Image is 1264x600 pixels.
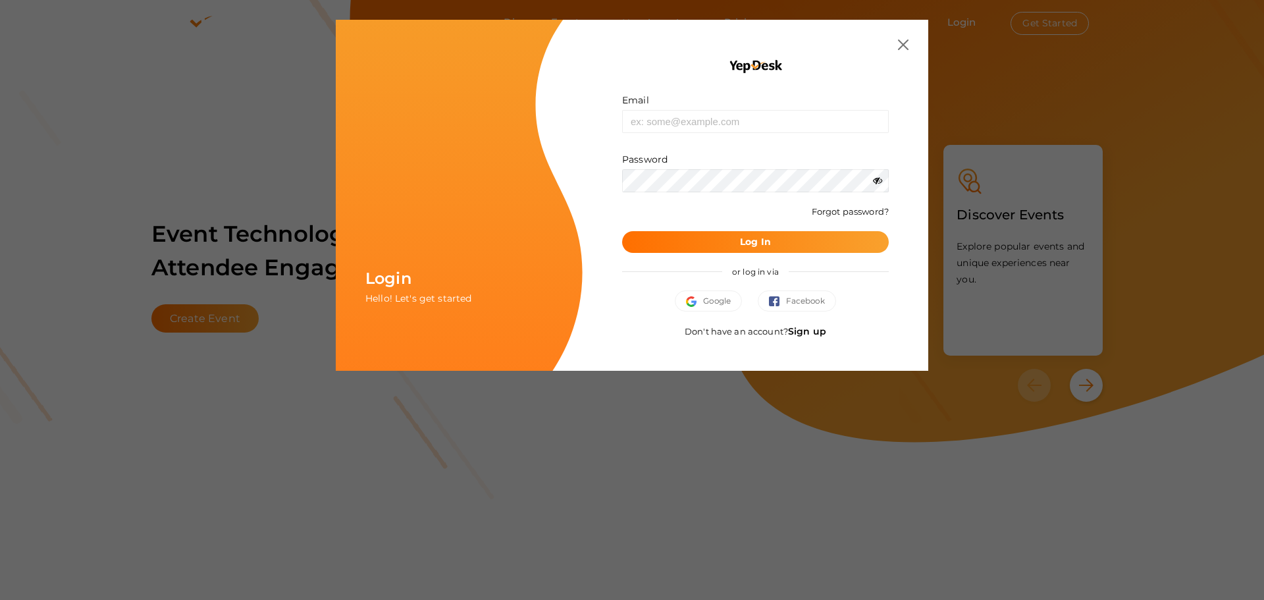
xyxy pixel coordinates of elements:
span: Don't have an account? [685,326,826,337]
img: facebook.svg [769,296,786,307]
b: Log In [740,236,771,248]
button: Log In [622,231,889,253]
span: or log in via [722,257,789,286]
span: Google [686,294,731,308]
button: Google [675,290,742,312]
input: ex: some@example.com [622,110,889,133]
img: google.svg [686,296,703,307]
label: Email [622,94,649,107]
button: Facebook [758,290,836,312]
a: Sign up [788,325,826,337]
label: Password [622,153,668,166]
span: Hello! Let's get started [365,292,471,304]
img: YEP_black_cropped.png [728,59,783,74]
span: Login [365,269,411,288]
span: Facebook [769,294,825,308]
a: Forgot password? [812,206,889,217]
img: close.svg [898,40,908,50]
